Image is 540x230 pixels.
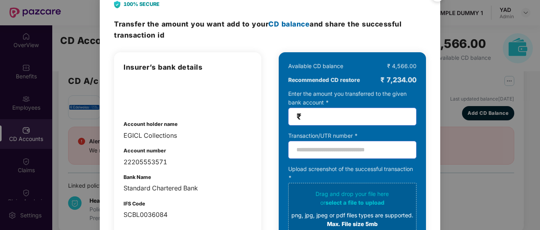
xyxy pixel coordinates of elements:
div: or [291,198,413,207]
b: Account number [124,148,166,154]
div: Transaction/UTR number * [288,131,416,140]
div: ₹ 7,234.00 [380,74,416,86]
b: Bank Name [124,174,151,180]
div: Enter the amount you transferred to the given bank account * [288,89,416,125]
div: 22205553571 [124,157,252,167]
div: SCBL0036084 [124,210,252,220]
h3: Transfer the amount and share the successful transaction id [114,19,426,40]
div: Available CD balance [288,62,343,70]
img: svg+xml;base64,PHN2ZyB4bWxucz0iaHR0cDovL3d3dy53My5vcmcvMjAwMC9zdmciIHdpZHRoPSIyNCIgaGVpZ2h0PSIyOC... [114,1,120,8]
b: Recommended CD restore [288,76,360,84]
span: CD balance [268,20,310,28]
b: 100% SECURE [124,0,160,8]
span: ₹ [297,112,301,121]
span: select a file to upload [325,199,384,206]
div: EGICL Collections [124,131,252,141]
span: you want add to your [191,20,310,28]
div: Max. File size 5mb [291,220,413,228]
div: Drag and drop your file here [291,190,413,228]
b: IFS Code [124,201,145,207]
h3: Insurer’s bank details [124,62,252,73]
div: ₹ 4,566.00 [387,62,416,70]
b: Account holder name [124,121,178,127]
div: Standard Chartered Bank [124,183,252,193]
div: png, jpg, jpeg or pdf files types are supported. [291,211,413,220]
img: admin-overview [124,81,165,108]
